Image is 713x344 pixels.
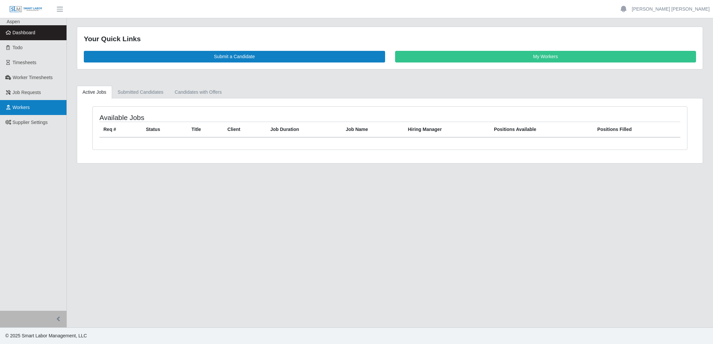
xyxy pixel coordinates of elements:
span: Dashboard [13,30,36,35]
span: Timesheets [13,60,37,65]
a: My Workers [395,51,696,62]
th: Hiring Manager [404,122,490,137]
div: Your Quick Links [84,34,696,44]
span: Aspen [7,19,20,24]
th: Client [223,122,266,137]
span: Job Requests [13,90,41,95]
span: Supplier Settings [13,120,48,125]
span: Worker Timesheets [13,75,53,80]
th: Req # [99,122,142,137]
th: Job Name [342,122,404,137]
a: Candidates with Offers [169,86,227,99]
th: Positions Available [490,122,593,137]
img: SLM Logo [9,6,43,13]
span: Workers [13,105,30,110]
a: [PERSON_NAME] [PERSON_NAME] [632,6,710,13]
a: Submitted Candidates [112,86,169,99]
th: Job Duration [266,122,342,137]
th: Title [188,122,223,137]
th: Positions Filled [593,122,680,137]
a: Active Jobs [77,86,112,99]
h4: Available Jobs [99,113,336,122]
th: Status [142,122,188,137]
span: Todo [13,45,23,50]
span: © 2025 Smart Labor Management, LLC [5,333,87,338]
a: Submit a Candidate [84,51,385,62]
